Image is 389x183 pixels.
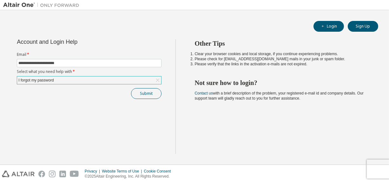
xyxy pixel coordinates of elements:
[85,174,175,179] p: © 2025 Altair Engineering, Inc. All Rights Reserved.
[195,56,367,62] li: Please check for [EMAIL_ADDRESS][DOMAIN_NAME] mails in your junk or spam folder.
[17,39,133,44] div: Account and Login Help
[195,62,367,67] li: Please verify that the links in the activation e-mails are not expired.
[17,69,162,74] label: Select what you need help with
[3,2,82,8] img: Altair One
[49,171,56,177] img: instagram.svg
[102,169,144,174] div: Website Terms of Use
[85,169,102,174] div: Privacy
[2,171,35,177] img: altair_logo.svg
[195,39,367,48] h2: Other Tips
[195,91,213,95] a: Contact us
[17,76,161,84] div: I forgot my password
[59,171,66,177] img: linkedin.svg
[144,169,175,174] div: Cookie Consent
[195,79,367,87] h2: Not sure how to login?
[195,91,364,101] span: with a brief description of the problem, your registered e-mail id and company details. Our suppo...
[38,171,45,177] img: facebook.svg
[70,171,79,177] img: youtube.svg
[131,88,162,99] button: Submit
[17,52,162,57] label: Email
[348,21,378,32] button: Sign Up
[195,51,367,56] li: Clear your browser cookies and local storage, if you continue experiencing problems.
[313,21,344,32] button: Login
[17,77,55,84] div: I forgot my password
